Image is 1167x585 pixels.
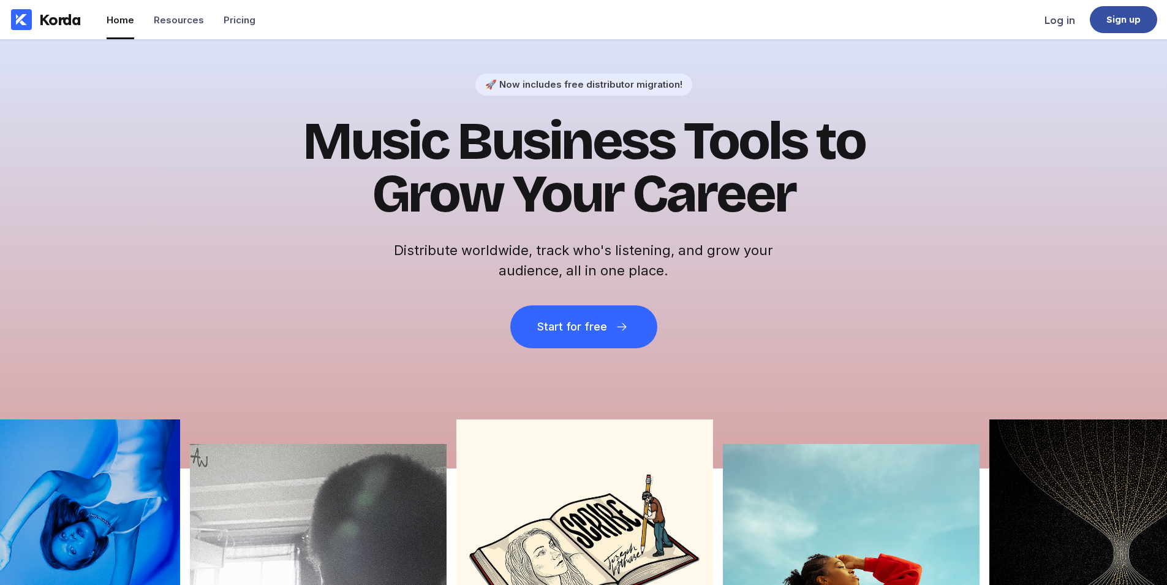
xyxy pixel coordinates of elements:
h1: Music Business Tools to Grow Your Career [284,115,884,221]
div: Home [107,14,134,26]
div: Resources [154,14,204,26]
div: Korda [39,10,81,29]
h2: Distribute worldwide, track who's listening, and grow your audience, all in one place. [388,240,780,281]
button: Start for free [510,305,657,348]
div: Sign up [1106,13,1141,26]
div: Log in [1044,14,1075,26]
div: Start for free [537,321,607,333]
div: Pricing [224,14,255,26]
div: 🚀 Now includes free distributor migration! [485,78,682,90]
a: Sign up [1090,6,1157,33]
